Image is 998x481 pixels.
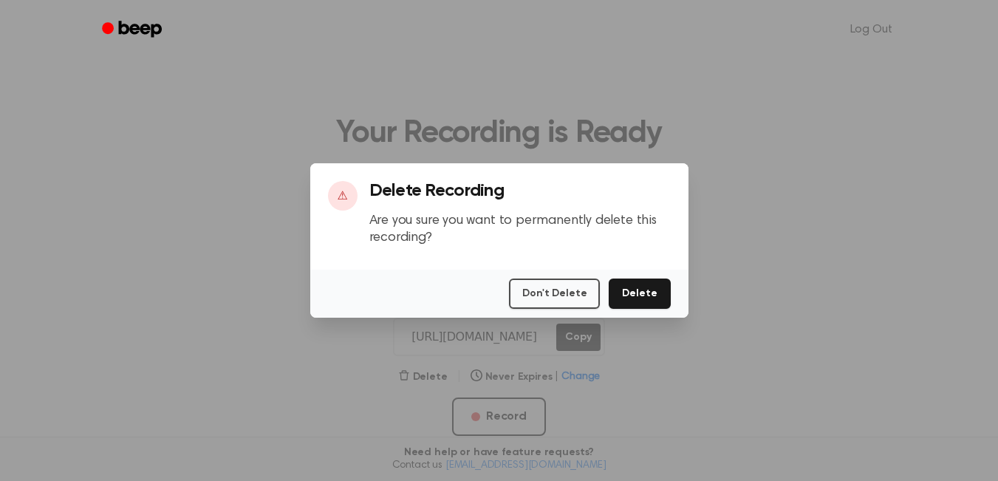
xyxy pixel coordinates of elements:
[328,181,358,211] div: ⚠
[92,16,175,44] a: Beep
[609,279,670,309] button: Delete
[509,279,600,309] button: Don't Delete
[369,213,671,246] p: Are you sure you want to permanently delete this recording?
[369,181,671,201] h3: Delete Recording
[835,12,907,47] a: Log Out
